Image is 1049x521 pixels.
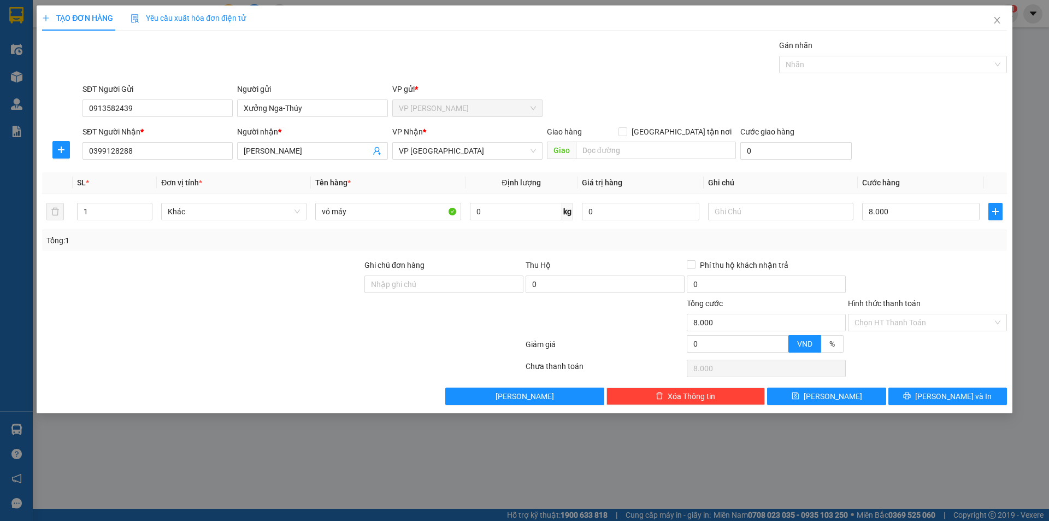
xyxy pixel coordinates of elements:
span: Phí thu hộ khách nhận trả [696,259,793,271]
span: Xóa Thông tin [668,390,715,402]
button: printer[PERSON_NAME] và In [888,388,1007,405]
span: Tên hàng [315,178,351,187]
span: Tổng cước [687,299,723,308]
button: Close [982,5,1012,36]
span: delete [656,392,663,401]
span: Giá trị hàng [582,178,622,187]
span: TẠO ĐƠN HÀNG [42,14,113,22]
img: icon [131,14,139,23]
span: plus [989,207,1002,216]
span: plus [42,14,50,22]
span: save [792,392,799,401]
button: plus [52,141,70,159]
span: [GEOGRAPHIC_DATA] tận nơi [627,126,736,138]
span: Khác [168,203,300,220]
span: % [829,339,835,348]
label: Ghi chú đơn hàng [364,261,425,270]
div: SĐT Người Nhận [82,126,233,138]
span: VND [797,339,812,348]
div: Giảm giá [524,338,686,358]
span: user-add [373,147,381,155]
input: Dọc đường [576,142,736,159]
button: plus [988,203,1003,220]
span: Giao hàng [547,127,582,136]
div: Chưa thanh toán [524,360,686,379]
div: Tổng: 1 [46,235,405,247]
span: Định lượng [502,178,541,187]
span: [PERSON_NAME] và In [915,390,992,402]
span: close [993,16,1001,25]
span: plus [53,145,69,154]
span: [PERSON_NAME] [496,390,554,402]
div: Người gửi [237,83,387,95]
input: VD: Bàn, Ghế [315,203,461,220]
label: Cước giao hàng [740,127,794,136]
span: SL [77,178,86,187]
span: VP Nhận [392,127,423,136]
button: deleteXóa Thông tin [606,388,765,405]
div: SĐT Người Gửi [82,83,233,95]
span: kg [562,203,573,220]
span: [PERSON_NAME] [804,390,862,402]
button: delete [46,203,64,220]
span: printer [903,392,911,401]
label: Gán nhãn [779,41,812,50]
label: Hình thức thanh toán [848,299,921,308]
th: Ghi chú [704,172,858,194]
input: Ghi chú đơn hàng [364,276,523,293]
span: Yêu cầu xuất hóa đơn điện tử [131,14,246,22]
div: Người nhận [237,126,387,138]
input: Cước giao hàng [740,142,852,160]
input: Ghi Chú [708,203,853,220]
input: 0 [582,203,699,220]
span: Giao [547,142,576,159]
span: VP Gia Lâm [399,100,536,116]
span: VP Yên Châu [399,143,536,159]
span: Cước hàng [862,178,900,187]
span: Đơn vị tính [161,178,202,187]
span: Thu Hộ [526,261,551,270]
button: [PERSON_NAME] [445,388,604,405]
button: save[PERSON_NAME] [767,388,886,405]
div: VP gửi [392,83,543,95]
